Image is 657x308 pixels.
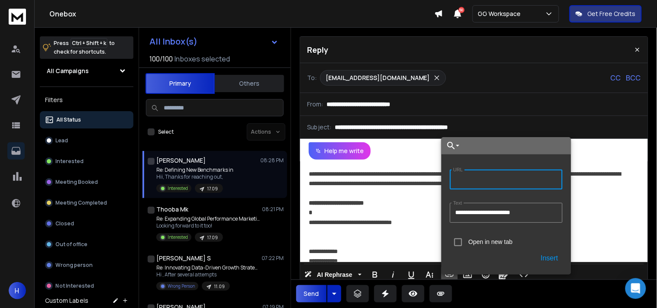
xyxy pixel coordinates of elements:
[260,157,284,164] p: 08:28 PM
[307,100,323,109] p: From:
[537,250,563,266] button: Insert
[56,116,81,123] p: All Status
[478,266,494,283] button: Emoticons
[262,255,284,262] p: 07:22 PM
[40,257,133,274] button: Wrong person
[40,62,133,80] button: All Campaigns
[307,74,317,82] p: To:
[40,173,133,191] button: Meeting Booked
[478,10,524,18] p: GG Workspace
[168,283,195,289] p: Wrong Person
[156,271,260,278] p: Hi , After several attempts
[215,74,284,93] button: Others
[156,173,233,180] p: Hii, Thanks for reaching out,
[459,7,465,13] span: 50
[156,215,260,222] p: Re: Expanding Global Performance Marketing
[207,186,218,192] p: 17.09
[54,39,115,56] p: Press to check for shortcuts.
[45,296,88,305] h3: Custom Labels
[309,142,371,160] button: Help me write
[326,74,430,82] p: [EMAIL_ADDRESS][DOMAIN_NAME]
[9,9,26,25] img: logo
[441,137,461,154] button: Choose Link
[296,285,327,302] button: Send
[367,266,383,283] button: Bold (Ctrl+B)
[156,264,260,271] p: Re: Innovating Data-Driven Growth Strategies
[452,200,464,206] label: Text
[168,185,188,192] p: Interested
[55,282,94,289] p: Not Interested
[146,73,215,94] button: Primary
[156,167,233,173] p: Re: Defining New Benchmarks in
[40,215,133,232] button: Closed
[403,266,420,283] button: Underline (Ctrl+U)
[570,5,642,22] button: Get Free Credits
[40,94,133,106] h3: Filters
[625,278,646,299] div: Open Intercom Messenger
[611,73,621,83] p: CC
[315,271,354,279] span: AI Rephrase
[626,73,641,83] p: BCC
[158,128,174,135] label: Select
[303,266,363,283] button: AI Rephrase
[9,282,26,299] button: H
[142,33,285,50] button: All Inbox(s)
[469,238,513,245] label: Open in new tab
[55,137,68,144] p: Lead
[55,241,87,248] p: Out of office
[156,156,206,165] h1: [PERSON_NAME]
[516,266,532,283] button: Code View
[55,179,98,186] p: Meeting Booked
[40,153,133,170] button: Interested
[55,199,107,206] p: Meeting Completed
[588,10,636,18] p: Get Free Credits
[307,123,331,132] p: Subject:
[55,158,84,165] p: Interested
[156,222,260,229] p: Looking forward to it too!
[55,262,93,269] p: Wrong person
[149,37,197,46] h1: All Inbox(s)
[40,277,133,295] button: Not Interested
[47,67,89,75] h1: All Campaigns
[460,266,476,283] button: Insert Image (Ctrl+P)
[40,132,133,149] button: Lead
[496,266,512,283] button: Signature
[307,44,328,56] p: Reply
[149,54,173,64] span: 100 / 100
[156,254,211,263] h1: [PERSON_NAME] S
[49,9,434,19] h1: Onebox
[40,111,133,128] button: All Status
[40,194,133,212] button: Meeting Completed
[175,54,230,64] h3: Inboxes selected
[156,205,188,214] h1: Thooba Mk
[207,234,218,241] p: 17.09
[71,38,107,48] span: Ctrl + Shift + k
[168,234,188,241] p: Interested
[214,283,225,290] p: 11.09
[262,206,284,213] p: 08:21 PM
[452,167,465,173] label: URL
[40,236,133,253] button: Out of office
[55,220,74,227] p: Closed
